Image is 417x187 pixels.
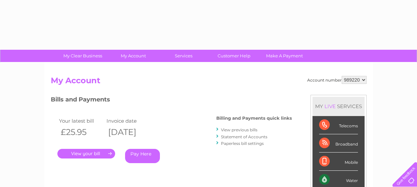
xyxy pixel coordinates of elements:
a: My Clear Business [55,50,110,62]
h4: Billing and Payments quick links [216,116,292,121]
div: Account number [307,76,367,84]
a: Customer Help [207,50,261,62]
div: MY SERVICES [313,97,365,116]
a: Statement of Accounts [221,134,267,139]
td: Your latest bill [57,116,105,125]
a: View previous bills [221,127,257,132]
div: Mobile [319,153,358,171]
div: LIVE [323,103,337,109]
th: [DATE] [105,125,153,139]
div: Telecoms [319,116,358,134]
h2: My Account [51,76,367,89]
a: Make A Payment [257,50,312,62]
td: Invoice date [105,116,153,125]
div: Broadband [319,134,358,153]
a: Services [156,50,211,62]
h3: Bills and Payments [51,95,292,106]
a: My Account [106,50,161,62]
a: Paperless bill settings [221,141,264,146]
a: Pay Here [125,149,160,163]
th: £25.95 [57,125,105,139]
a: . [57,149,115,158]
